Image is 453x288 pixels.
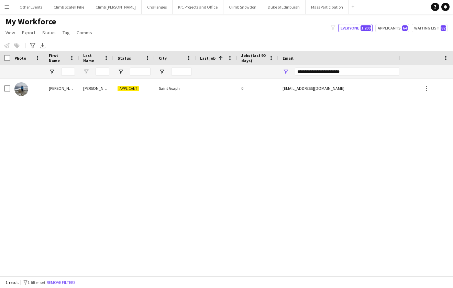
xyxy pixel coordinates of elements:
[45,279,77,286] button: Remove filters
[278,79,416,98] div: [EMAIL_ADDRESS][DOMAIN_NAME]
[60,28,73,37] a: Tag
[49,69,55,75] button: Open Filter Menu
[173,0,223,14] button: Kit, Projects and Office
[38,41,47,50] app-action-btn: Export XLSX
[83,53,101,63] span: Last Name
[40,28,58,37] a: Status
[5,29,15,36] span: View
[118,69,124,75] button: Open Filter Menu
[283,69,289,75] button: Open Filter Menu
[159,69,165,75] button: Open Filter Menu
[77,29,92,36] span: Comms
[375,24,409,32] button: Applicants64
[74,28,95,37] a: Comms
[155,79,196,98] div: Saint Asaph
[262,0,306,14] button: Duke of Edinburgh
[118,56,131,61] span: Status
[159,56,167,61] span: City
[361,25,371,31] span: 1,200
[45,79,79,98] div: [PERSON_NAME]
[412,24,448,32] button: Waiting list82
[306,0,349,14] button: Mass Participation
[42,29,56,36] span: Status
[96,68,109,76] input: Last Name Filter Input
[283,56,294,61] span: Email
[142,0,173,14] button: Challenges
[295,68,412,76] input: Email Filter Input
[241,53,266,63] span: Jobs (last 90 days)
[441,25,446,31] span: 82
[14,0,48,14] button: Other Events
[48,0,90,14] button: Climb Scafell Pike
[223,0,262,14] button: Climb Snowdon
[83,69,89,75] button: Open Filter Menu
[29,41,37,50] app-action-btn: Advanced filters
[338,24,373,32] button: Everyone1,200
[27,280,45,285] span: 1 filter set
[79,79,113,98] div: [PERSON_NAME]
[118,86,139,91] span: Applicant
[61,68,75,76] input: First Name Filter Input
[14,56,26,61] span: Photo
[14,82,28,96] img: Alex Mooney
[200,56,216,61] span: Last job
[3,28,18,37] a: View
[90,0,142,14] button: Climb [PERSON_NAME]
[49,53,67,63] span: First Name
[237,79,278,98] div: 0
[171,68,192,76] input: City Filter Input
[402,25,408,31] span: 64
[130,68,151,76] input: Status Filter Input
[5,16,56,27] span: My Workforce
[22,29,35,36] span: Export
[63,29,70,36] span: Tag
[19,28,38,37] a: Export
